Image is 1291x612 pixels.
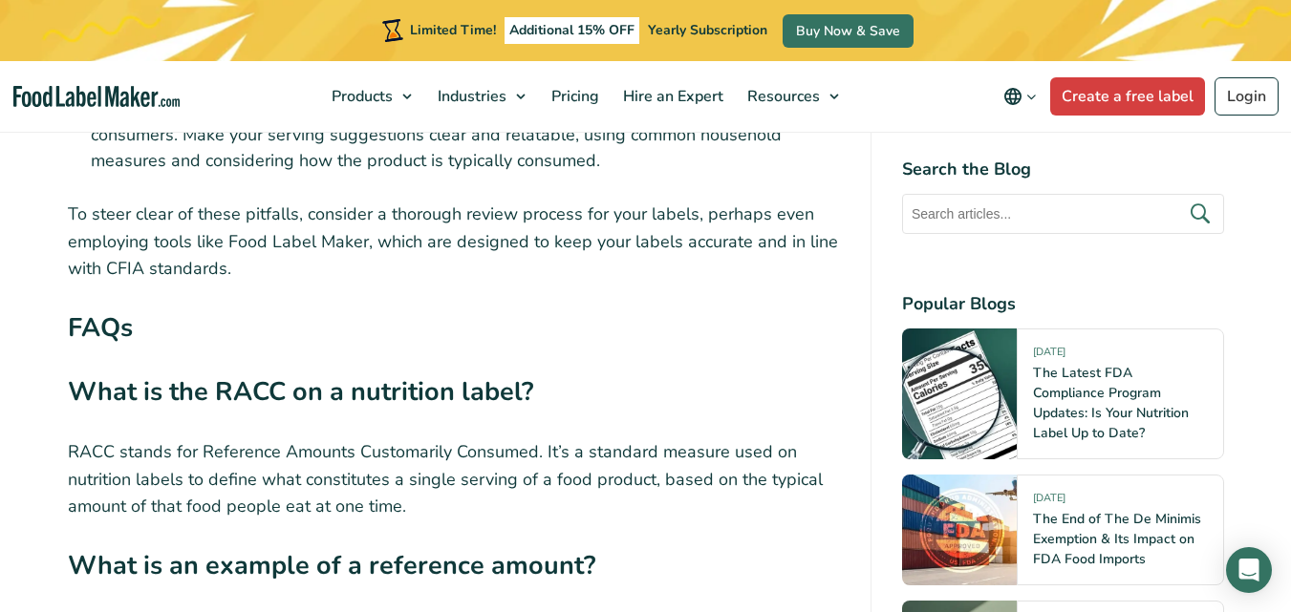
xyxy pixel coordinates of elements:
a: Buy Now & Save [783,14,914,48]
p: To steer clear of these pitfalls, consider a thorough review process for your labels, perhaps eve... [68,200,840,283]
span: Pricing [546,86,601,107]
strong: What is an example of a reference amount? [68,548,595,583]
strong: What is the RACC on a nutrition label? [68,374,533,410]
span: Products [326,86,395,107]
a: Food Label Maker homepage [13,86,181,108]
span: Limited Time! [410,21,496,39]
a: Industries [426,61,535,132]
h4: Popular Blogs [902,291,1224,317]
span: Hire an Expert [617,86,725,107]
span: [DATE] [1033,491,1065,513]
span: Additional 15% OFF [505,17,639,44]
strong: FAQs [68,310,133,346]
a: Resources [736,61,849,132]
a: The End of The De Minimis Exemption & Its Impact on FDA Food Imports [1033,510,1201,568]
span: Industries [432,86,508,107]
p: RACC stands for Reference Amounts Customarily Consumed. It’s a standard measure used on nutrition... [68,438,840,520]
a: Hire an Expert [612,61,731,132]
a: Pricing [540,61,607,132]
div: Open Intercom Messenger [1226,547,1272,593]
a: Login [1215,77,1279,116]
button: Change language [990,77,1050,116]
h4: Search the Blog [902,157,1224,182]
span: Resources [742,86,822,107]
a: Create a free label [1050,77,1205,116]
span: Yearly Subscription [648,21,767,39]
input: Search articles... [902,194,1224,234]
span: [DATE] [1033,345,1065,367]
li: Vague or unrealistic serving suggestions can confuse consumers. Make your serving suggestions cle... [91,96,840,174]
a: The Latest FDA Compliance Program Updates: Is Your Nutrition Label Up to Date? [1033,364,1189,442]
a: Products [320,61,421,132]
